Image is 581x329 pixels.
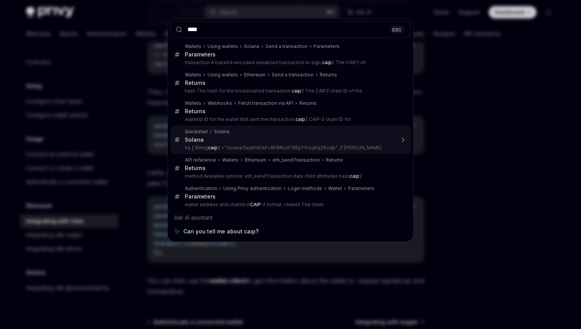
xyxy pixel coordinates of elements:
[208,145,217,150] b: caip
[272,72,314,78] div: Send a transaction
[185,60,395,66] p: transaction A base64 encoded serialized transaction to sign. 2 The CAIP2 ch
[185,193,216,200] div: Parameters
[185,43,201,50] div: Wallets
[185,145,395,151] p: try { String 2 = "solana:5eykt4UsFv8P8NJdTREpY1vzqKqZKvdp"; // [PERSON_NAME]
[292,88,301,94] b: caip
[185,108,206,115] div: Returns
[185,136,204,143] div: Solana
[185,100,201,106] div: Wallets
[244,72,266,78] div: Ethereum
[322,60,332,65] b: caip
[328,185,342,192] div: Wallet
[185,157,216,163] div: API reference
[185,79,206,86] div: Returns
[170,211,411,225] div: Ask AI assistant
[238,100,293,106] div: Fetch transaction via API
[348,185,374,192] div: Parameters
[183,228,259,235] span: Can you tell me about caip?
[314,43,340,50] div: Parameters
[295,116,305,122] b: caip
[185,173,395,179] p: method Available options: eth_sendTransaction data child attributes hash 2
[185,129,208,135] div: Quickstart
[207,72,238,78] div: Using wallets
[245,157,266,163] div: Ethereum
[185,202,395,208] p: wallet address and chainId in -2 format. chainId The chain
[320,72,337,78] div: Returns
[214,129,229,135] div: Solana
[288,185,322,192] div: Login methods
[299,100,317,106] div: Returns
[185,51,216,58] div: Parameters
[390,25,404,33] div: ESC
[244,43,259,50] div: Solana
[223,185,282,192] div: Using Privy authentication
[185,88,395,94] p: hash The hash for the broadcasted transaction. 2 The CAIP2 chain ID of the
[222,157,239,163] div: Wallets
[350,173,359,179] b: caip
[207,100,232,106] div: Webhooks
[185,116,395,122] p: walletId ID for the wallet that sent the transaction. 2 CAIP-2 chain ID for
[185,185,217,192] div: Authentication
[272,157,320,163] div: eth_sendTransaction
[207,43,238,50] div: Using wallets
[266,43,307,50] div: Send a transaction
[185,165,206,172] div: Returns
[250,202,261,207] b: CAIP
[185,72,201,78] div: Wallets
[326,157,343,163] div: Returns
